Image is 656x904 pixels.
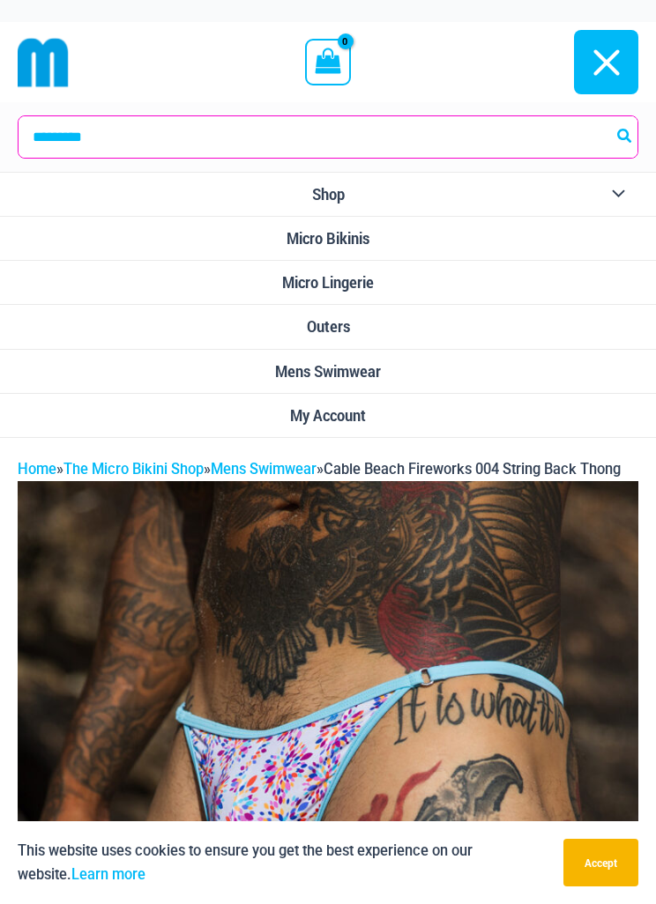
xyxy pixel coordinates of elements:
a: The Micro Bikini Shop [63,461,204,478]
a: Learn more [71,866,145,883]
button: Search [614,116,637,158]
span: Outers [307,317,350,336]
span: Micro Bikinis [287,229,369,248]
span: My Account [290,406,366,425]
a: Mens Swimwear [211,461,317,478]
a: View Shopping Cart, empty [305,39,350,85]
span: Mens Swimwear [275,362,381,381]
img: cropped mm emblem [18,37,69,88]
p: This website uses cookies to ensure you get the best experience on our website. [18,839,550,886]
span: Cable Beach Fireworks 004 String Back Thong [324,461,621,478]
span: Shop [312,185,345,204]
span: » » » [18,461,621,478]
button: Accept [563,839,638,886]
a: Home [18,461,56,478]
span: Micro Lingerie [282,273,374,292]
